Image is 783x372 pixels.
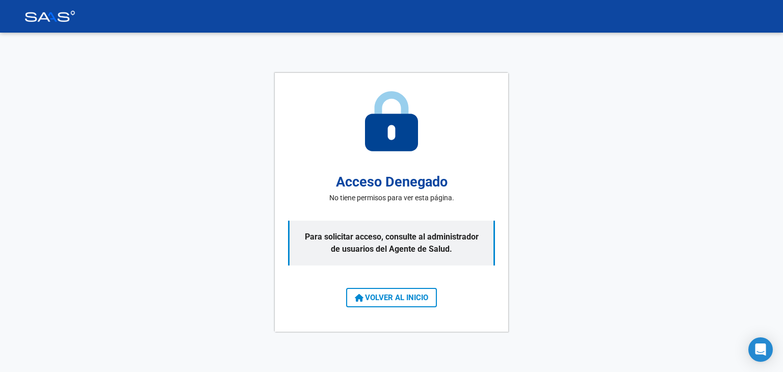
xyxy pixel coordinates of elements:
[288,221,495,265] p: Para solicitar acceso, consulte al administrador de usuarios del Agente de Salud.
[329,193,454,203] p: No tiene permisos para ver esta página.
[748,337,773,362] div: Open Intercom Messenger
[346,288,437,307] button: VOLVER AL INICIO
[24,11,75,22] img: Logo SAAS
[336,172,448,193] h2: Acceso Denegado
[355,293,428,302] span: VOLVER AL INICIO
[365,91,418,151] img: access-denied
